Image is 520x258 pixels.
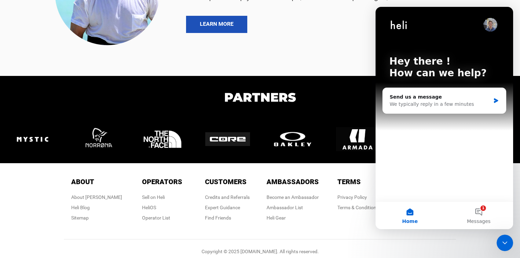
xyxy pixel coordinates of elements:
div: Ambassador List [267,204,319,211]
a: Become an Ambassador [267,194,319,200]
div: Sell on Heli [142,194,182,201]
iframe: Intercom live chat [497,235,513,251]
span: About [71,178,94,186]
img: logo [205,132,250,146]
span: Terms [337,178,361,186]
a: Heli Blog [71,205,90,210]
a: Expert Guidance [205,205,240,210]
a: Heli Gear [267,215,286,221]
span: Ambassadors [267,178,319,186]
img: logo [76,118,119,161]
div: Find Friends [205,214,250,221]
img: logo [336,118,379,161]
img: logo [141,118,184,161]
a: Credits and Referrals [205,194,250,200]
div: Operator List [142,214,182,221]
span: Customers [205,178,247,186]
div: Copyright © 2025 [DOMAIN_NAME]. All rights reserved. [64,248,456,255]
a: HeliOS [142,205,156,210]
img: logo [11,118,54,161]
img: logo [270,130,315,148]
a: LEARN MORE [186,16,247,33]
iframe: Intercom live chat [376,7,513,229]
div: About [PERSON_NAME] [71,194,122,201]
a: Privacy Policy [337,194,367,200]
div: Sitemap [71,214,122,221]
a: Terms & Conditions [337,205,379,210]
span: Operators [142,178,182,186]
